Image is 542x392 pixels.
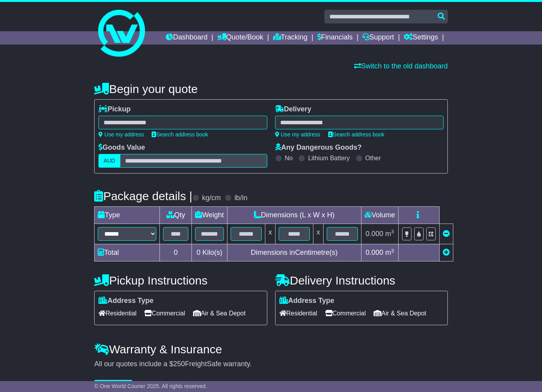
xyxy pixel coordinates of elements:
h4: Pickup Instructions [94,274,267,287]
a: Tracking [273,31,308,45]
label: Any Dangerous Goods? [275,143,362,152]
div: All our quotes include a $ FreightSafe warranty. [94,360,448,369]
span: m [385,249,394,256]
label: Lithium Battery [308,154,350,162]
td: Volume [361,207,398,224]
span: 0.000 [366,230,383,238]
h4: Delivery Instructions [275,274,448,287]
span: Residential [98,307,136,319]
span: Residential [279,307,317,319]
td: Total [95,244,160,261]
label: Delivery [275,105,311,114]
span: 0 [197,249,200,256]
span: Air & Sea Depot [374,307,426,319]
a: Switch to the old dashboard [354,62,448,70]
sup: 3 [391,229,394,234]
a: Settings [404,31,438,45]
span: 250 [173,360,185,368]
a: Search address book [328,131,385,138]
label: lb/in [234,194,247,202]
a: Use my address [98,131,144,138]
a: Support [362,31,394,45]
td: Type [95,207,160,224]
td: Qty [160,207,192,224]
span: m [385,230,394,238]
label: kg/cm [202,194,221,202]
a: Remove this item [443,230,450,238]
h4: Package details | [94,190,192,202]
a: Financials [317,31,353,45]
span: Air & Sea Depot [193,307,246,319]
span: Commercial [144,307,185,319]
td: 0 [160,244,192,261]
h4: Warranty & Insurance [94,343,448,356]
h4: Begin your quote [94,82,448,95]
label: AUD [98,154,120,168]
a: Search address book [152,131,208,138]
label: Other [365,154,381,162]
label: Pickup [98,105,131,114]
label: Goods Value [98,143,145,152]
label: Address Type [98,297,154,305]
td: Kilo(s) [192,244,227,261]
span: 0.000 [366,249,383,256]
a: Add new item [443,249,450,256]
td: x [313,224,323,244]
label: No [285,154,293,162]
td: Dimensions in Centimetre(s) [227,244,361,261]
span: © One World Courier 2025. All rights reserved. [94,383,207,389]
a: Use my address [275,131,320,138]
td: Dimensions (L x W x H) [227,207,361,224]
a: Quote/Book [217,31,263,45]
span: Commercial [325,307,366,319]
td: x [265,224,275,244]
label: Address Type [279,297,335,305]
a: Dashboard [166,31,207,45]
sup: 3 [391,248,394,254]
td: Weight [192,207,227,224]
